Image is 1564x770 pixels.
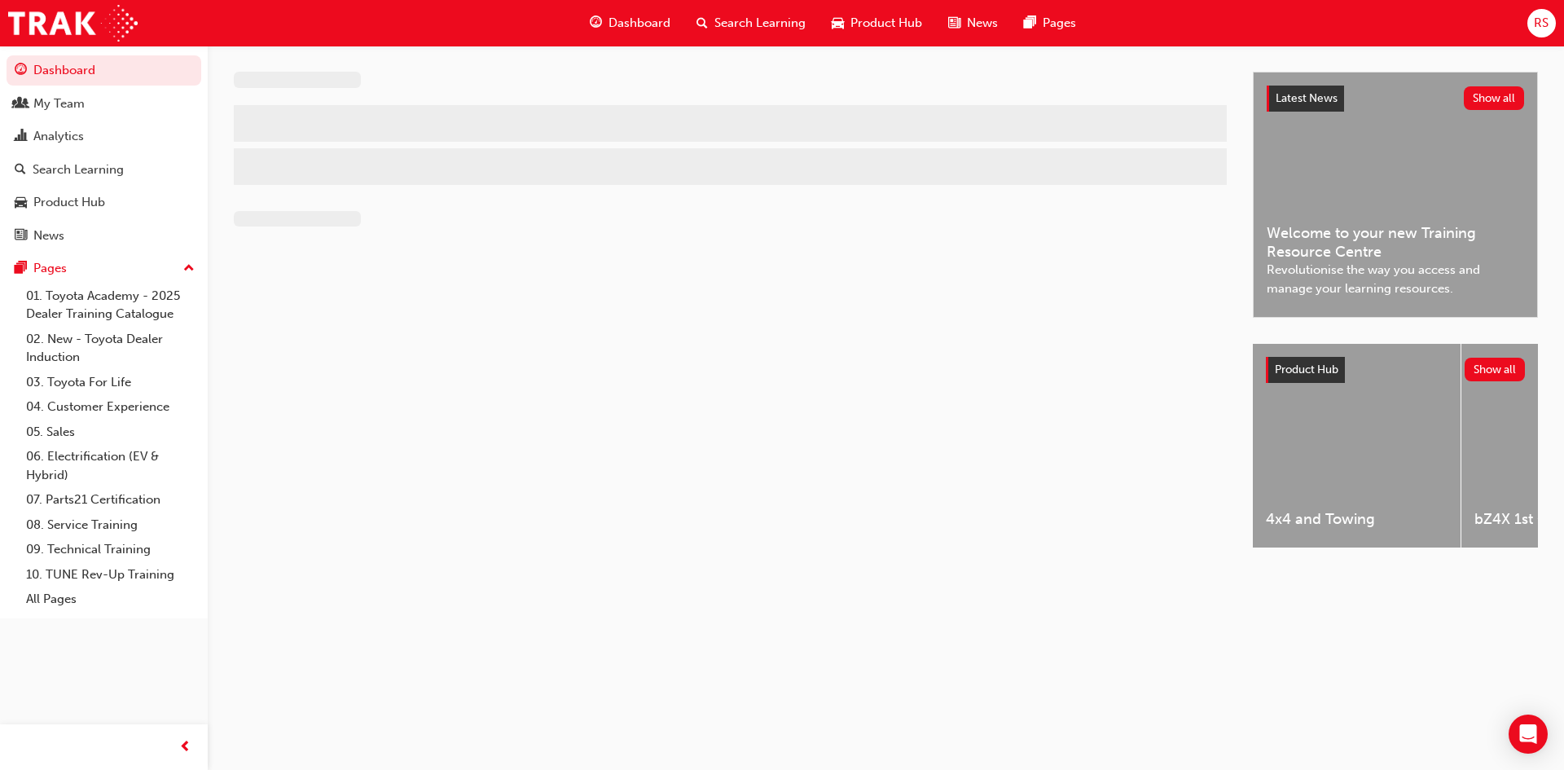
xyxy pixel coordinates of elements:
[1266,357,1525,383] a: Product HubShow all
[1253,72,1538,318] a: Latest NewsShow allWelcome to your new Training Resource CentreRevolutionise the way you access a...
[20,394,201,420] a: 04. Customer Experience
[7,187,201,218] a: Product Hub
[15,229,27,244] span: news-icon
[1266,510,1448,529] span: 4x4 and Towing
[7,221,201,251] a: News
[683,7,819,40] a: search-iconSearch Learning
[7,155,201,185] a: Search Learning
[7,253,201,284] button: Pages
[33,193,105,212] div: Product Hub
[1024,13,1036,33] span: pages-icon
[608,14,670,33] span: Dashboard
[7,121,201,152] a: Analytics
[1267,224,1524,261] span: Welcome to your new Training Resource Centre
[590,13,602,33] span: guage-icon
[33,95,85,113] div: My Team
[1267,261,1524,297] span: Revolutionise the way you access and manage your learning resources.
[20,444,201,487] a: 06. Electrification (EV & Hybrid)
[20,370,201,395] a: 03. Toyota For Life
[1043,14,1076,33] span: Pages
[20,284,201,327] a: 01. Toyota Academy - 2025 Dealer Training Catalogue
[1465,358,1526,381] button: Show all
[20,327,201,370] a: 02. New - Toyota Dealer Induction
[8,5,138,42] img: Trak
[935,7,1011,40] a: news-iconNews
[1534,14,1549,33] span: RS
[15,262,27,276] span: pages-icon
[20,587,201,612] a: All Pages
[1275,363,1338,376] span: Product Hub
[1509,715,1548,754] div: Open Intercom Messenger
[714,14,806,33] span: Search Learning
[20,420,201,445] a: 05. Sales
[20,487,201,513] a: 07. Parts21 Certification
[15,130,27,144] span: chart-icon
[1011,7,1089,40] a: pages-iconPages
[33,161,124,179] div: Search Learning
[20,562,201,587] a: 10. TUNE Rev-Up Training
[696,13,708,33] span: search-icon
[179,737,191,758] span: prev-icon
[1253,344,1461,548] a: 4x4 and Towing
[15,97,27,112] span: people-icon
[183,258,195,279] span: up-icon
[33,227,64,245] div: News
[967,14,998,33] span: News
[1276,91,1338,105] span: Latest News
[7,55,201,86] a: Dashboard
[850,14,922,33] span: Product Hub
[33,127,84,146] div: Analytics
[15,163,26,178] span: search-icon
[1267,86,1524,112] a: Latest NewsShow all
[20,537,201,562] a: 09. Technical Training
[1527,9,1556,37] button: RS
[7,52,201,253] button: DashboardMy TeamAnalyticsSearch LearningProduct HubNews
[33,259,67,278] div: Pages
[948,13,960,33] span: news-icon
[819,7,935,40] a: car-iconProduct Hub
[577,7,683,40] a: guage-iconDashboard
[15,196,27,210] span: car-icon
[7,89,201,119] a: My Team
[1464,86,1525,110] button: Show all
[832,13,844,33] span: car-icon
[15,64,27,78] span: guage-icon
[20,513,201,538] a: 08. Service Training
